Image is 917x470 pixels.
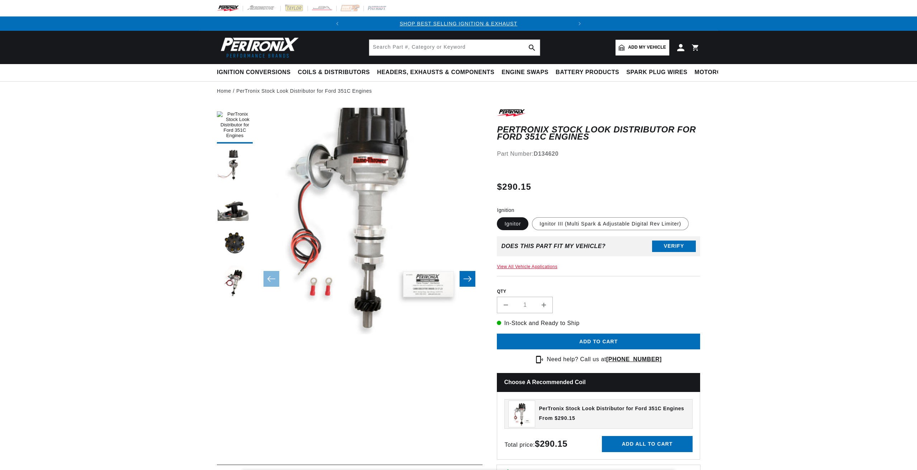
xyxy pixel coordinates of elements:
span: Add my vehicle [628,44,666,51]
div: 1 of 2 [345,20,572,28]
legend: Ignition [497,207,515,214]
nav: breadcrumbs [217,87,700,95]
a: SHOP BEST SELLING IGNITION & EXHAUST [400,21,517,26]
summary: Spark Plug Wires [623,64,691,81]
strong: D134620 [534,151,559,157]
slideshow-component: Translation missing: en.sections.announcements.announcement_bar [199,16,718,31]
button: Slide right [460,271,475,287]
span: Motorcycle [695,69,737,76]
button: Verify [652,241,696,252]
media-gallery: Gallery Viewer [217,108,483,450]
button: Add to cart [497,334,700,350]
div: Does This part fit My vehicle? [501,243,605,249]
span: Spark Plug Wires [626,69,687,76]
summary: Headers, Exhausts & Components [374,64,498,81]
button: search button [524,40,540,55]
a: [PHONE_NUMBER] [606,356,662,362]
h2: Choose a Recommended Coil [497,373,700,392]
button: Load image 5 in gallery view [217,265,253,301]
button: Add all to cart [602,436,693,452]
label: QTY [497,289,700,295]
strong: $290.15 [535,439,567,449]
summary: Motorcycle [691,64,741,81]
span: Total price: [504,442,567,448]
summary: Engine Swaps [498,64,552,81]
span: Coils & Distributors [298,69,370,76]
label: Ignitor [497,217,528,230]
div: Announcement [345,20,572,28]
summary: Ignition Conversions [217,64,294,81]
span: Headers, Exhausts & Components [377,69,494,76]
button: Translation missing: en.sections.announcements.next_announcement [572,16,587,31]
button: Load image 3 in gallery view [217,186,253,222]
button: Load image 2 in gallery view [217,147,253,183]
p: In-Stock and Ready to Ship [497,319,700,328]
a: PerTronix Stock Look Distributor for Ford 351C Engines [236,87,372,95]
h1: PerTronix Stock Look Distributor for Ford 351C Engines [497,126,700,141]
input: Search Part #, Category or Keyword [369,40,540,55]
span: $290.15 [497,180,531,193]
label: Ignitor III (Multi Spark & Adjustable Digital Rev Limiter) [532,217,689,230]
span: Engine Swaps [502,69,548,76]
summary: Battery Products [552,64,623,81]
button: Slide left [263,271,279,287]
button: Load image 4 in gallery view [217,226,253,262]
span: Battery Products [556,69,619,76]
p: Need help? Call us at [547,355,662,364]
a: Home [217,87,231,95]
button: Translation missing: en.sections.announcements.previous_announcement [330,16,345,31]
div: Part Number: [497,149,700,159]
a: Add my vehicle [616,40,669,55]
span: From $290.15 [539,415,575,422]
img: Pertronix [217,35,299,60]
a: View All Vehicle Applications [497,264,557,269]
summary: Coils & Distributors [294,64,374,81]
button: Load image 1 in gallery view [217,108,253,144]
span: Ignition Conversions [217,69,291,76]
